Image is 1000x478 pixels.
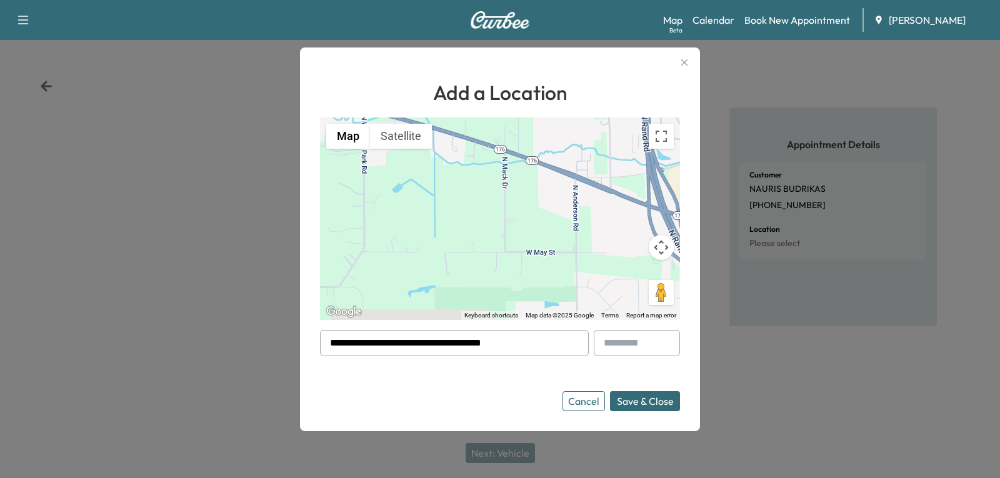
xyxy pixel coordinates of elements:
a: Calendar [692,12,734,27]
span: Map data ©2025 Google [526,312,594,319]
button: Save & Close [610,391,680,411]
button: Toggle fullscreen view [649,124,674,149]
button: Drag Pegman onto the map to open Street View [649,280,674,305]
a: Open this area in Google Maps (opens a new window) [323,304,364,320]
h1: Add a Location [320,77,680,107]
a: MapBeta [663,12,682,27]
button: Map camera controls [649,235,674,260]
button: Cancel [562,391,605,411]
a: Book New Appointment [744,12,850,27]
a: Report a map error [626,312,676,319]
img: Curbee Logo [470,11,530,29]
button: Show satellite imagery [370,124,432,149]
button: Show street map [326,124,370,149]
span: [PERSON_NAME] [889,12,966,27]
div: Beta [669,26,682,35]
img: Google [323,304,364,320]
a: Terms (opens in new tab) [601,312,619,319]
button: Keyboard shortcuts [464,311,518,320]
